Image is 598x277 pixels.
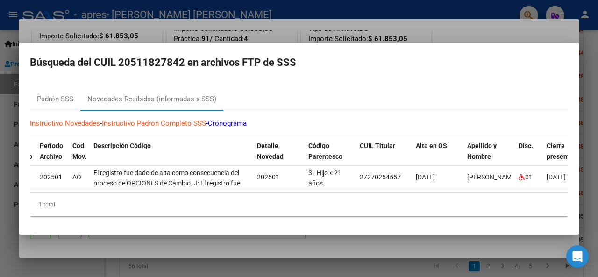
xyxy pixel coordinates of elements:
[30,54,568,71] h2: Búsqueda del CUIL 20511827842 en archivos FTP de SSS
[356,136,412,177] datatable-header-cell: CUIL Titular
[72,173,81,181] span: AO
[30,118,568,129] p: - -
[253,136,305,177] datatable-header-cell: Detalle Novedad
[30,193,568,216] div: 1 total
[416,173,435,181] span: [DATE]
[360,172,401,183] div: 27270254557
[90,136,253,177] datatable-header-cell: Descripción Código
[257,142,284,160] span: Detalle Novedad
[547,142,586,160] span: Cierre presentación
[519,142,533,149] span: Disc.
[308,169,342,187] span: 3 - Hijo < 21 años
[519,172,539,183] div: 01
[566,245,589,268] div: Open Intercom Messenger
[93,142,151,149] span: Descripción Código
[37,94,73,105] div: Padrón SSS
[543,136,594,177] datatable-header-cell: Cierre presentación
[463,136,515,177] datatable-header-cell: Apellido y Nombre
[102,119,206,128] a: Instructivo Padron Completo SSS
[305,136,356,177] datatable-header-cell: Código Parentesco
[40,142,63,160] span: Período Archivo
[40,173,62,181] span: 202501
[416,142,447,149] span: Alta en OS
[308,142,342,160] span: Código Parentesco
[360,142,395,149] span: CUIL Titular
[208,119,247,128] a: Cronograma
[87,94,216,105] div: Novedades Recibidas (informadas x SSS)
[36,136,69,177] datatable-header-cell: Período Archivo
[93,169,240,262] span: El registro fue dado de alta como consecuencia del proceso de OPCIONES de Cambio. J: El registro ...
[547,173,566,181] span: [DATE]
[2,142,32,160] span: Período Publicado
[515,136,543,177] datatable-header-cell: Disc.
[467,173,517,181] span: [PERSON_NAME]
[30,119,100,128] a: Instructivo Novedades
[412,136,463,177] datatable-header-cell: Alta en OS
[257,173,279,181] span: 202501
[69,136,90,177] datatable-header-cell: Cod. Mov.
[72,142,86,160] span: Cod. Mov.
[467,142,497,160] span: Apellido y Nombre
